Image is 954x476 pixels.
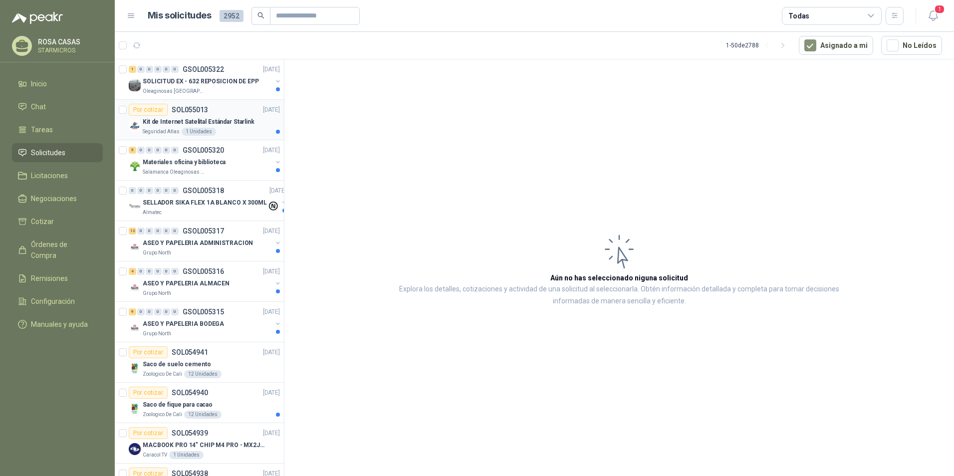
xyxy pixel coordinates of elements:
[183,268,224,275] p: GSOL005316
[263,388,280,398] p: [DATE]
[143,168,206,176] p: Salamanca Oleaginosas SAS
[129,120,141,132] img: Company Logo
[154,228,162,235] div: 0
[129,346,168,358] div: Por cotizar
[172,430,208,437] p: SOL054939
[115,383,284,423] a: Por cotizarSOL054940[DATE] Company LogoSaco de fique para cacaoZoologico De Cali12 Unidades
[129,147,136,154] div: 5
[129,403,141,415] img: Company Logo
[146,228,153,235] div: 0
[143,158,226,167] p: Materiales oficina y biblioteca
[146,268,153,275] div: 0
[163,268,170,275] div: 0
[12,315,103,334] a: Manuales y ayuda
[143,279,230,288] p: ASEO Y PAPELERIA ALMACEN
[143,77,259,86] p: SOLICITUD EX - 632 REPOSICION DE EPP
[184,411,222,419] div: 12 Unidades
[163,187,170,194] div: 0
[163,66,170,73] div: 0
[143,238,253,248] p: ASEO Y PAPELERIA ADMINISTRACION
[115,100,284,140] a: Por cotizarSOL055013[DATE] Company LogoKit de Internet Satelital Estándar StarlinkSeguridad Atlas...
[129,144,282,176] a: 5 0 0 0 0 0 GSOL005320[DATE] Company LogoMateriales oficina y bibliotecaSalamanca Oleaginosas SAS
[143,128,180,136] p: Seguridad Atlas
[137,147,145,154] div: 0
[31,147,65,158] span: Solicitudes
[924,7,942,25] button: 1
[263,267,280,276] p: [DATE]
[31,273,68,284] span: Remisiones
[12,143,103,162] a: Solicitudes
[129,160,141,172] img: Company Logo
[934,4,945,14] span: 1
[137,66,145,73] div: 0
[137,228,145,235] div: 0
[384,283,854,307] p: Explora los detalles, cotizaciones y actividad de una solicitud al seleccionarla. Obtén informaci...
[263,146,280,155] p: [DATE]
[183,187,224,194] p: GSOL005318
[143,209,162,217] p: Almatec
[154,66,162,73] div: 0
[115,423,284,464] a: Por cotizarSOL054939[DATE] Company LogoMACBOOK PRO 14" CHIP M4 PRO - MX2J3E/ACaracol TV1 Unidades
[31,319,88,330] span: Manuales y ayuda
[550,272,688,283] h3: Aún no has seleccionado niguna solicitud
[169,451,204,459] div: 1 Unidades
[143,360,211,369] p: Saco de suelo cemento
[129,201,141,213] img: Company Logo
[31,170,68,181] span: Licitaciones
[129,228,136,235] div: 13
[146,187,153,194] div: 0
[263,348,280,357] p: [DATE]
[183,147,224,154] p: GSOL005320
[171,268,179,275] div: 0
[129,187,136,194] div: 0
[129,322,141,334] img: Company Logo
[129,265,282,297] a: 4 0 0 0 0 0 GSOL005316[DATE] Company LogoASEO Y PAPELERIA ALMACENGrupo North
[143,289,171,297] p: Grupo North
[129,104,168,116] div: Por cotizar
[171,187,179,194] div: 0
[148,8,212,23] h1: Mis solicitudes
[172,389,208,396] p: SOL054940
[146,308,153,315] div: 0
[129,185,288,217] a: 0 0 0 0 0 0 GSOL005318[DATE] Company LogoSELLADOR SIKA FLEX 1A BLANCO X 300MLAlmatec
[12,212,103,231] a: Cotizar
[129,268,136,275] div: 4
[263,65,280,74] p: [DATE]
[143,441,267,450] p: MACBOOK PRO 14" CHIP M4 PRO - MX2J3E/A
[154,187,162,194] div: 0
[129,66,136,73] div: 1
[129,387,168,399] div: Por cotizar
[143,411,182,419] p: Zoologico De Cali
[129,306,282,338] a: 9 0 0 0 0 0 GSOL005315[DATE] Company LogoASEO Y PAPELERIA BODEGAGrupo North
[129,427,168,439] div: Por cotizar
[182,128,216,136] div: 1 Unidades
[172,106,208,113] p: SOL055013
[143,400,213,410] p: Saco de fique para cacao
[129,241,141,253] img: Company Logo
[163,228,170,235] div: 0
[143,451,167,459] p: Caracol TV
[183,228,224,235] p: GSOL005317
[129,281,141,293] img: Company Logo
[12,235,103,265] a: Órdenes de Compra
[263,307,280,317] p: [DATE]
[31,124,53,135] span: Tareas
[263,227,280,236] p: [DATE]
[171,147,179,154] div: 0
[146,66,153,73] div: 0
[31,78,47,89] span: Inicio
[788,10,809,21] div: Todas
[163,147,170,154] div: 0
[129,225,282,257] a: 13 0 0 0 0 0 GSOL005317[DATE] Company LogoASEO Y PAPELERIA ADMINISTRACIONGrupo North
[12,189,103,208] a: Negociaciones
[154,268,162,275] div: 0
[31,216,54,227] span: Cotizar
[799,36,873,55] button: Asignado a mi
[143,249,171,257] p: Grupo North
[263,105,280,115] p: [DATE]
[143,370,182,378] p: Zoologico De Cali
[12,269,103,288] a: Remisiones
[263,429,280,438] p: [DATE]
[257,12,264,19] span: search
[129,362,141,374] img: Company Logo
